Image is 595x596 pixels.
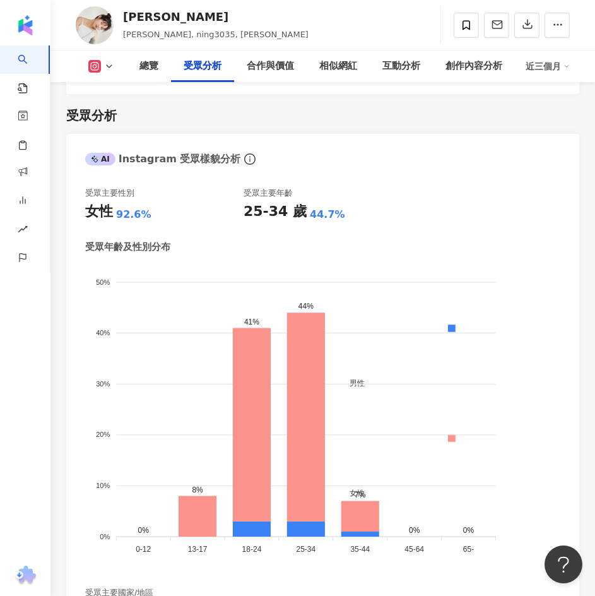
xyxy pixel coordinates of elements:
[545,545,582,583] iframe: Help Scout Beacon - Open
[100,533,110,540] tspan: 0%
[526,56,570,76] div: 近三個月
[310,208,345,222] div: 44.7%
[350,545,370,554] tspan: 35-44
[242,152,257,167] span: info-circle
[382,59,420,74] div: 互動分析
[85,241,170,254] div: 受眾年齡及性別分布
[66,107,117,124] div: 受眾分析
[13,566,38,586] img: chrome extension
[319,59,357,74] div: 相似網紅
[96,482,110,489] tspan: 10%
[96,329,110,337] tspan: 40%
[445,59,502,74] div: 創作內容分析
[184,59,221,74] div: 受眾分析
[96,380,110,388] tspan: 30%
[18,45,43,95] a: search
[404,545,424,554] tspan: 45-64
[340,489,365,498] span: 女性
[85,188,134,199] div: 受眾主要性別
[15,15,35,35] img: logo icon
[242,545,262,554] tspan: 18-24
[85,202,113,222] div: 女性
[139,59,158,74] div: 總覽
[76,6,114,44] img: KOL Avatar
[85,152,240,166] div: Instagram 受眾樣貌分析
[244,202,307,222] div: 25-34 歲
[188,545,208,554] tspan: 13-17
[247,59,294,74] div: 合作與價值
[116,208,151,222] div: 92.6%
[136,545,151,554] tspan: 0-12
[96,278,110,286] tspan: 50%
[340,379,365,388] span: 男性
[123,30,309,39] span: [PERSON_NAME], ning3035, [PERSON_NAME]
[85,153,115,165] div: AI
[123,9,309,25] div: [PERSON_NAME]
[18,217,28,245] span: rise
[96,431,110,438] tspan: 20%
[463,545,474,554] tspan: 65-
[297,545,316,554] tspan: 25-34
[244,188,293,199] div: 受眾主要年齡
